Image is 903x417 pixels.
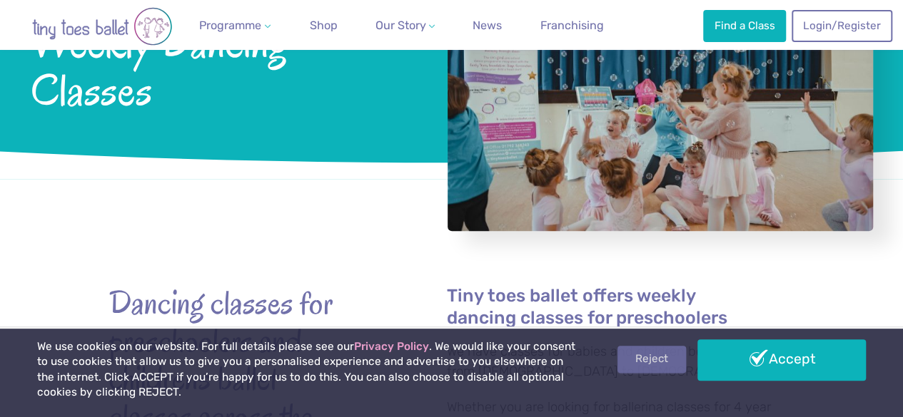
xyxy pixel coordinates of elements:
[304,11,343,40] a: Shop
[540,19,604,32] span: Franchising
[369,11,440,40] a: Our Story
[375,19,425,32] span: Our Story
[447,284,794,329] h4: Tiny toes ballet offers weekly
[617,346,686,373] a: Reject
[792,10,892,41] a: Login/Register
[199,19,261,32] span: Programme
[37,339,576,401] p: We use cookies on our website. For full details please see our . We would like your consent to us...
[467,11,508,40] a: News
[31,14,410,114] span: Weekly Dancing Classes
[16,7,188,46] img: tiny toes ballet
[535,11,610,40] a: Franchising
[703,10,786,41] a: Find a Class
[447,309,727,329] a: dancing classes for preschoolers
[354,340,429,353] a: Privacy Policy
[697,339,866,381] a: Accept
[310,19,338,32] span: Shop
[473,19,502,32] span: News
[193,11,276,40] a: Programme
